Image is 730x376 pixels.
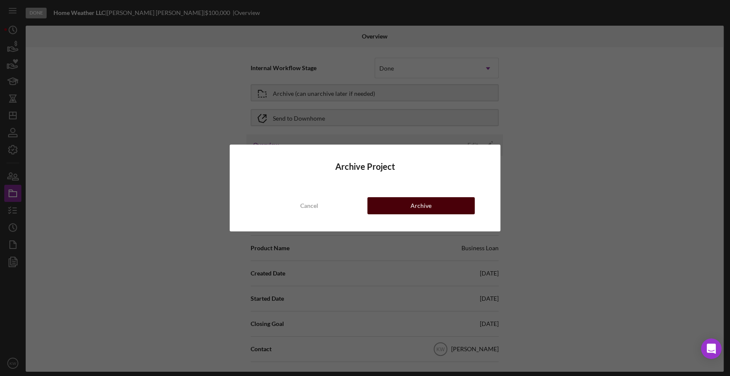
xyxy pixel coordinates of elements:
[367,197,475,214] button: Archive
[255,197,363,214] button: Cancel
[255,162,474,172] h4: Archive Project
[411,197,431,214] div: Archive
[300,197,318,214] div: Cancel
[701,338,721,359] div: Open Intercom Messenger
